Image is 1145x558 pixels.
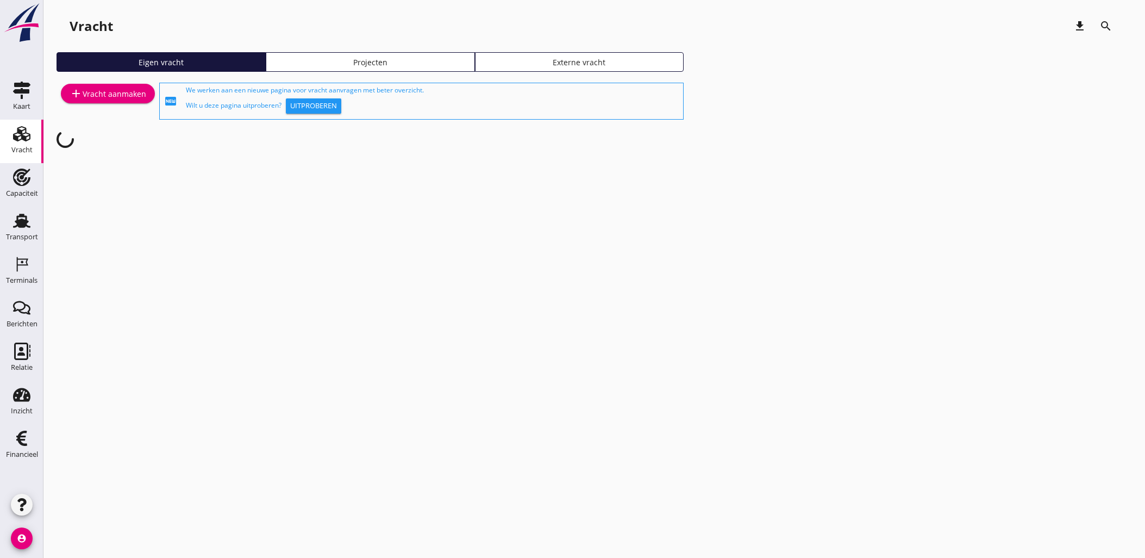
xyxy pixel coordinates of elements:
[271,57,470,68] div: Projecten
[61,57,261,68] div: Eigen vracht
[6,277,37,284] div: Terminals
[7,320,37,327] div: Berichten
[70,87,146,100] div: Vracht aanmaken
[290,101,337,111] div: Uitproberen
[13,103,30,110] div: Kaart
[11,364,33,371] div: Relatie
[6,451,38,458] div: Financieel
[164,95,177,108] i: fiber_new
[1099,20,1112,33] i: search
[1073,20,1086,33] i: download
[57,52,266,72] a: Eigen vracht
[6,190,38,197] div: Capaciteit
[70,17,113,35] div: Vracht
[11,146,33,153] div: Vracht
[266,52,475,72] a: Projecten
[61,84,155,103] a: Vracht aanmaken
[2,3,41,43] img: logo-small.a267ee39.svg
[6,233,38,240] div: Transport
[286,98,341,114] button: Uitproberen
[70,87,83,100] i: add
[11,528,33,549] i: account_circle
[480,57,679,68] div: Externe vracht
[186,85,679,117] div: We werken aan een nieuwe pagina voor vracht aanvragen met beter overzicht. Wilt u deze pagina uit...
[475,52,684,72] a: Externe vracht
[11,407,33,414] div: Inzicht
